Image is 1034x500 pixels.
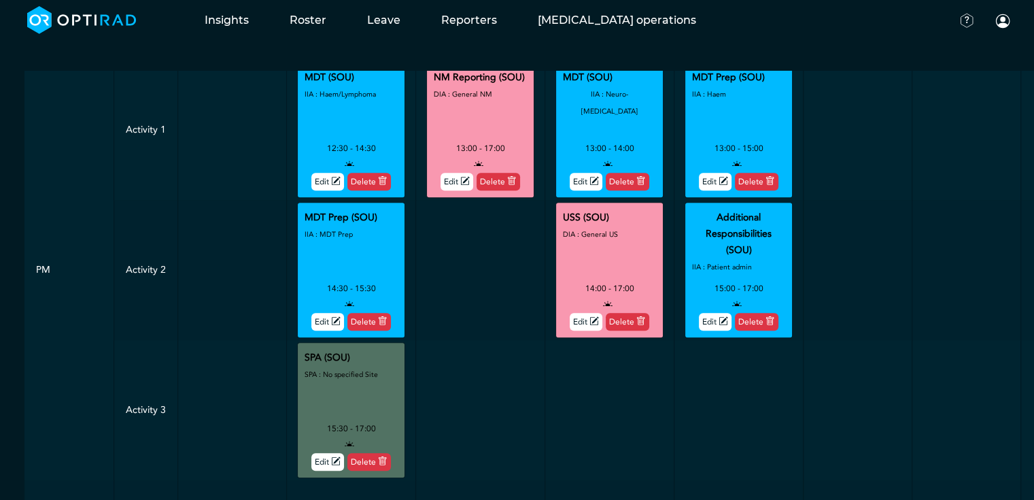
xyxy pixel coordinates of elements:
small: IIA : Haem [692,89,726,99]
div: 13:00 - 17:00 [456,140,505,156]
td: Activity 2 [114,200,178,340]
small: IIA : Patient admin [692,262,752,272]
div: 15:00 - 17:00 [714,280,763,297]
i: open to allocation [600,158,615,171]
div: 12:30 - 14:30 [327,140,376,156]
div: SPA (SOU) [305,350,350,366]
div: MDT Prep (SOU) [305,210,377,226]
div: MDT (SOU) [563,69,613,86]
div: 13:00 - 15:00 [714,140,763,156]
img: brand-opti-rad-logos-blue-and-white-d2f68631ba2948856bd03f2d395fb146ddc8fb01b4b6e9315ea85fa773367... [27,6,137,34]
td: PM [24,60,114,480]
div: USS (SOU) [563,210,609,226]
i: open to allocation [600,298,615,311]
i: open to allocation [342,158,357,171]
div: MDT (SOU) [305,69,354,86]
small: IIA : Neuro-[MEDICAL_DATA] [581,89,638,116]
td: Activity 3 [114,340,178,480]
i: open to allocation [729,158,744,171]
div: NM Reporting (SOU) [434,69,525,86]
small: IIA : MDT Prep [305,229,353,239]
div: Additional Responsibilities (SOU) [692,210,785,259]
div: 14:30 - 15:30 [327,280,376,297]
div: MDT Prep (SOU) [692,69,765,86]
small: DIA : General US [563,229,618,239]
div: 15:30 - 17:00 [327,420,376,437]
i: open to allocation [471,158,486,171]
i: open to allocation [342,298,357,311]
div: 14:00 - 17:00 [585,280,634,297]
small: DIA : General NM [434,89,492,99]
small: IIA : Haem/Lymphoma [305,89,376,99]
i: open to allocation [342,438,357,451]
div: 13:00 - 14:00 [585,140,634,156]
td: Activity 1 [114,60,178,200]
small: SPA : No specified Site [305,369,378,380]
i: open to allocation [729,298,744,311]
